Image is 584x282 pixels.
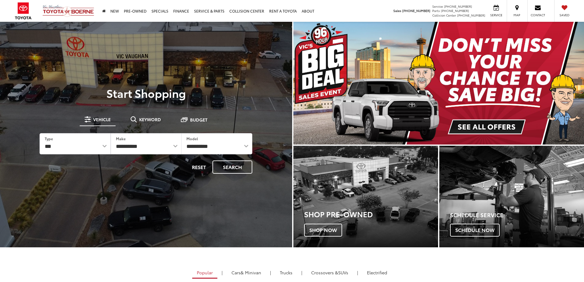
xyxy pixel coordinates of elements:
[186,136,198,141] label: Model
[432,4,443,9] span: Service
[510,13,524,17] span: Map
[116,136,126,141] label: Make
[311,269,338,276] span: Crossovers &
[187,160,211,174] button: Reset
[402,8,430,13] span: [PHONE_NUMBER]
[93,117,111,122] span: Vehicle
[190,118,208,122] span: Budget
[139,117,161,122] span: Keyword
[293,146,438,247] div: Toyota
[439,146,584,247] a: Schedule Service Schedule Now
[450,224,500,237] span: Schedule Now
[220,269,224,276] li: |
[227,267,266,278] a: Cars
[304,210,438,218] h3: Shop Pre-Owned
[192,267,217,279] a: Popular
[42,5,94,17] img: Vic Vaughan Toyota of Boerne
[45,136,53,141] label: Type
[432,13,456,17] span: Collision Center
[275,267,297,278] a: Trucks
[304,224,342,237] span: Shop Now
[432,8,440,13] span: Parts
[393,8,401,13] span: Sales
[489,13,503,17] span: Service
[212,160,252,174] button: Search
[450,212,584,218] h4: Schedule Service
[439,146,584,247] div: Toyota
[269,269,273,276] li: |
[558,13,571,17] span: Saved
[241,269,261,276] span: & Minivan
[441,8,469,13] span: [PHONE_NUMBER]
[531,13,545,17] span: Contact
[307,267,353,278] a: SUVs
[26,87,266,99] p: Start Shopping
[362,267,392,278] a: Electrified
[444,4,472,9] span: [PHONE_NUMBER]
[300,269,304,276] li: |
[356,269,360,276] li: |
[457,13,485,17] span: [PHONE_NUMBER]
[293,146,438,247] a: Shop Pre-Owned Shop Now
